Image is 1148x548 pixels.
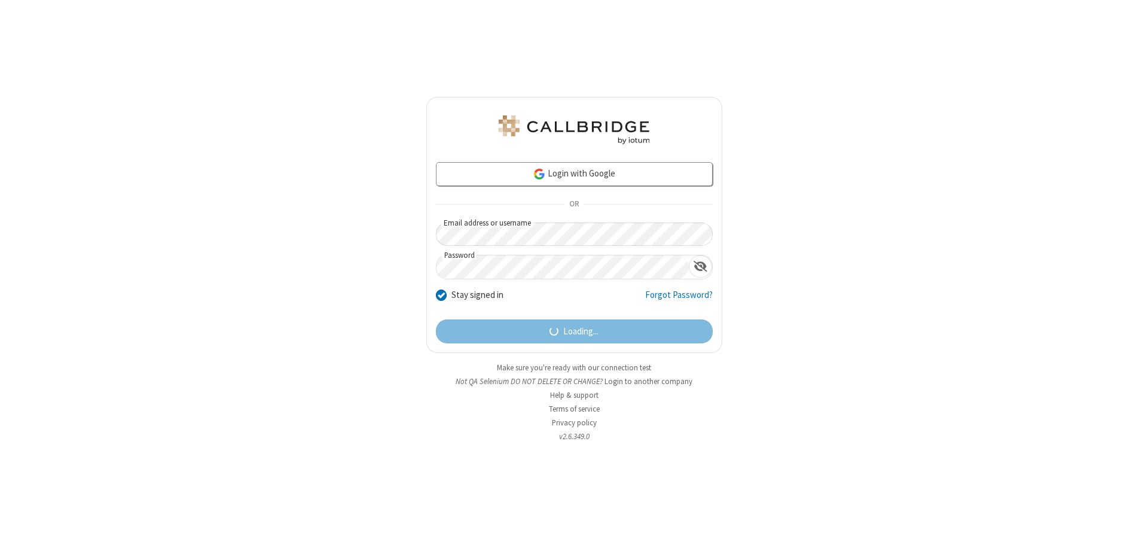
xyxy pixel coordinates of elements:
a: Forgot Password? [645,288,713,311]
img: QA Selenium DO NOT DELETE OR CHANGE [496,115,652,144]
li: v2.6.349.0 [426,431,722,442]
a: Terms of service [549,404,600,414]
li: Not QA Selenium DO NOT DELETE OR CHANGE? [426,376,722,387]
label: Stay signed in [451,288,503,302]
input: Email address or username [436,223,713,246]
a: Help & support [550,390,599,400]
a: Login with Google [436,162,713,186]
img: google-icon.png [533,168,546,181]
button: Loading... [436,319,713,343]
a: Privacy policy [552,418,597,428]
a: Make sure you're ready with our connection test [497,363,651,373]
span: Loading... [563,325,599,339]
div: Show password [689,255,712,278]
input: Password [436,255,689,279]
span: OR [564,196,584,213]
button: Login to another company [604,376,692,387]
